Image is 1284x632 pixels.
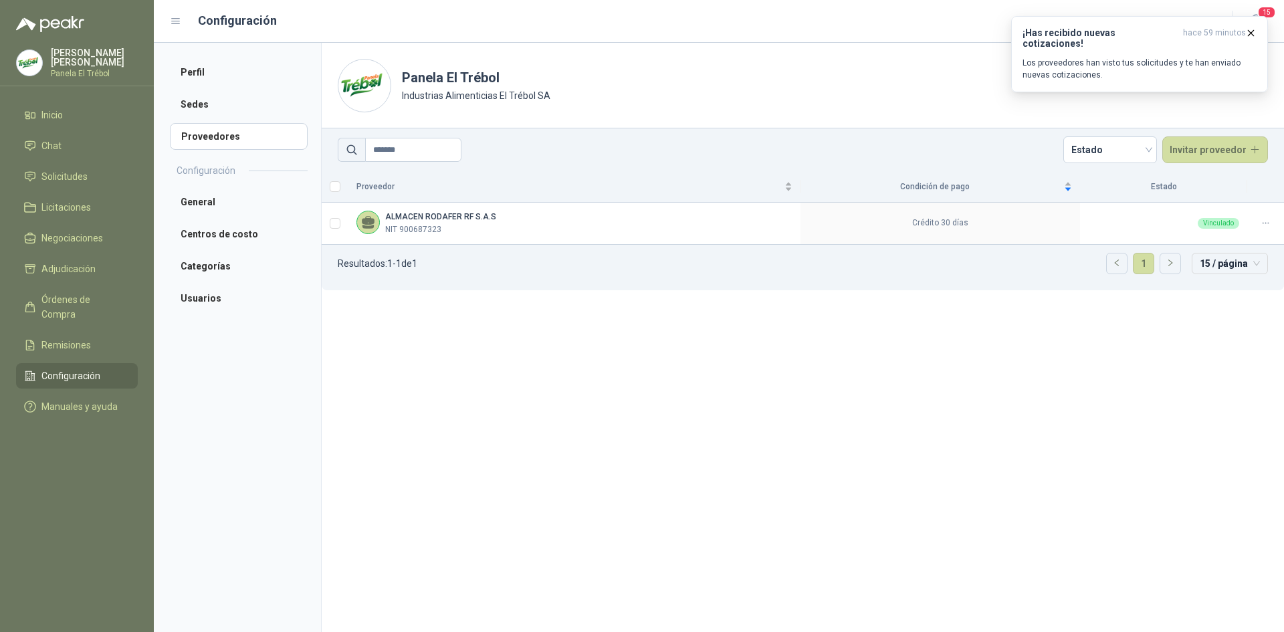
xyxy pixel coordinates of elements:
span: Inicio [41,108,63,122]
button: left [1107,253,1127,274]
span: Remisiones [41,338,91,352]
a: Adjudicación [16,256,138,282]
span: Solicitudes [41,169,88,184]
span: Negociaciones [41,231,103,245]
h1: Panela El Trébol [402,68,550,88]
a: Negociaciones [16,225,138,251]
p: Resultados: 1 - 1 de 1 [338,259,417,268]
th: Proveedor [348,171,800,203]
button: ¡Has recibido nuevas cotizaciones!hace 59 minutos Los proveedores han visto tus solicitudes y te ... [1011,16,1268,92]
li: Página anterior [1106,253,1128,274]
div: tamaño de página [1192,253,1268,274]
img: Company Logo [338,60,391,112]
h3: ¡Has recibido nuevas cotizaciones! [1023,27,1178,49]
a: Sedes [170,91,308,118]
span: 15 [1257,6,1276,19]
a: Solicitudes [16,164,138,189]
p: Los proveedores han visto tus solicitudes y te han enviado nuevas cotizaciones. [1023,57,1257,81]
a: Órdenes de Compra [16,287,138,327]
th: Estado [1080,171,1247,203]
button: 15 [1244,9,1268,33]
li: Página siguiente [1160,253,1181,274]
span: 15 / página [1200,253,1260,274]
div: Vinculado [1198,218,1239,229]
td: Crédito 30 días [800,203,1080,245]
span: Adjudicación [41,261,96,276]
span: Estado [1071,140,1149,160]
span: right [1166,259,1174,267]
button: Invitar proveedor [1162,136,1269,163]
p: Industrias Alimenticias El Trébol SA [402,88,550,103]
a: Usuarios [170,285,308,312]
span: Manuales y ayuda [41,399,118,414]
a: Centros de costo [170,221,308,247]
a: Inicio [16,102,138,128]
h1: Configuración [198,11,277,30]
button: right [1160,253,1180,274]
span: hace 59 minutos [1183,27,1246,49]
span: Configuración [41,368,100,383]
span: Condición de pago [809,181,1061,193]
a: Licitaciones [16,195,138,220]
p: Panela El Trébol [51,70,138,78]
a: Remisiones [16,332,138,358]
a: General [170,189,308,215]
a: Chat [16,133,138,159]
a: Categorías [170,253,308,280]
a: Proveedores [170,123,308,150]
h2: Configuración [177,163,235,178]
span: Proveedor [356,181,782,193]
p: NIT 900687323 [385,223,441,236]
a: Perfil [170,59,308,86]
b: ALMACEN RODAFER RF S.A.S [385,212,496,221]
a: Configuración [16,363,138,389]
li: 1 [1133,253,1154,274]
p: [PERSON_NAME] [PERSON_NAME] [51,48,138,67]
a: 1 [1134,253,1154,274]
img: Logo peakr [16,16,84,32]
span: Órdenes de Compra [41,292,125,322]
span: Licitaciones [41,200,91,215]
a: Manuales y ayuda [16,394,138,419]
img: Company Logo [17,50,42,76]
span: left [1113,259,1121,267]
span: Chat [41,138,62,153]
